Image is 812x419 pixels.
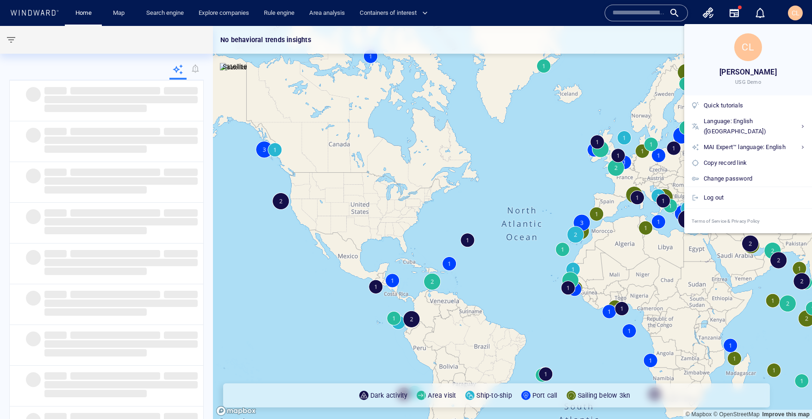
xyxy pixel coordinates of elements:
[735,79,761,86] span: USG Demo
[704,116,805,137] div: Language: English ([GEOGRAPHIC_DATA])
[773,377,805,412] iframe: Chat
[704,174,805,184] div: Change password
[704,142,805,152] div: MAI Expert™ language: English
[704,193,805,203] div: Log out
[704,100,805,111] div: Quick tutorials
[704,158,805,168] div: Copy record link
[719,66,777,79] span: [PERSON_NAME]
[742,41,755,53] span: CL
[684,209,812,233] a: Terms of Service & Privacy Policy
